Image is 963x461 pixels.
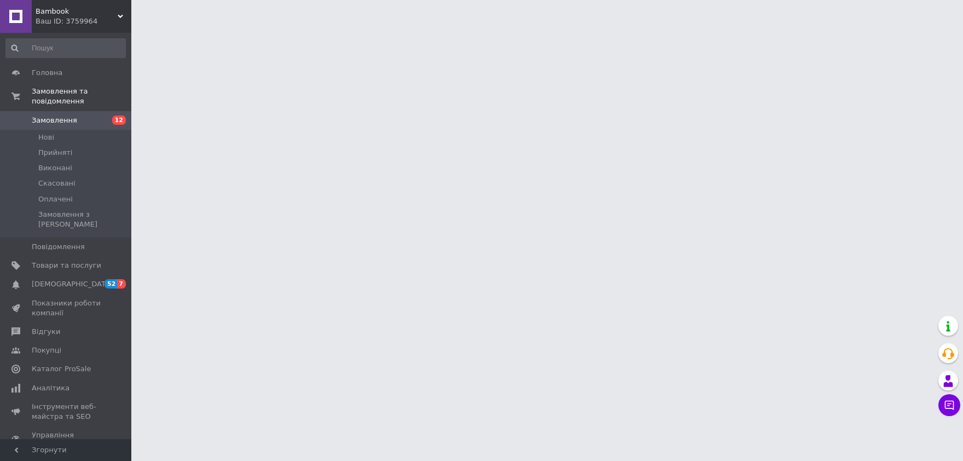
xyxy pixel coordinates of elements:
span: 52 [105,279,117,289]
span: Інструменти веб-майстра та SEO [32,402,101,422]
span: Показники роботи компанії [32,298,101,318]
span: Bambook [36,7,118,16]
span: Замовлення [32,116,77,125]
span: 7 [117,279,126,289]
span: 12 [112,116,126,125]
span: Виконані [38,163,72,173]
span: Відгуки [32,327,60,337]
span: Товари та послуги [32,261,101,270]
span: Каталог ProSale [32,364,91,374]
div: Ваш ID: 3759964 [36,16,131,26]
span: Замовлення з [PERSON_NAME] [38,210,125,229]
span: Управління сайтом [32,430,101,450]
span: Нові [38,132,54,142]
span: Головна [32,68,62,78]
span: Оплачені [38,194,73,204]
span: Аналітика [32,383,69,393]
span: Замовлення та повідомлення [32,87,131,106]
span: Покупці [32,345,61,355]
input: Пошук [5,38,126,58]
button: Чат з покупцем [938,394,960,416]
span: Скасовані [38,178,76,188]
span: Повідомлення [32,242,85,252]
span: [DEMOGRAPHIC_DATA] [32,279,113,289]
span: Прийняті [38,148,72,158]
